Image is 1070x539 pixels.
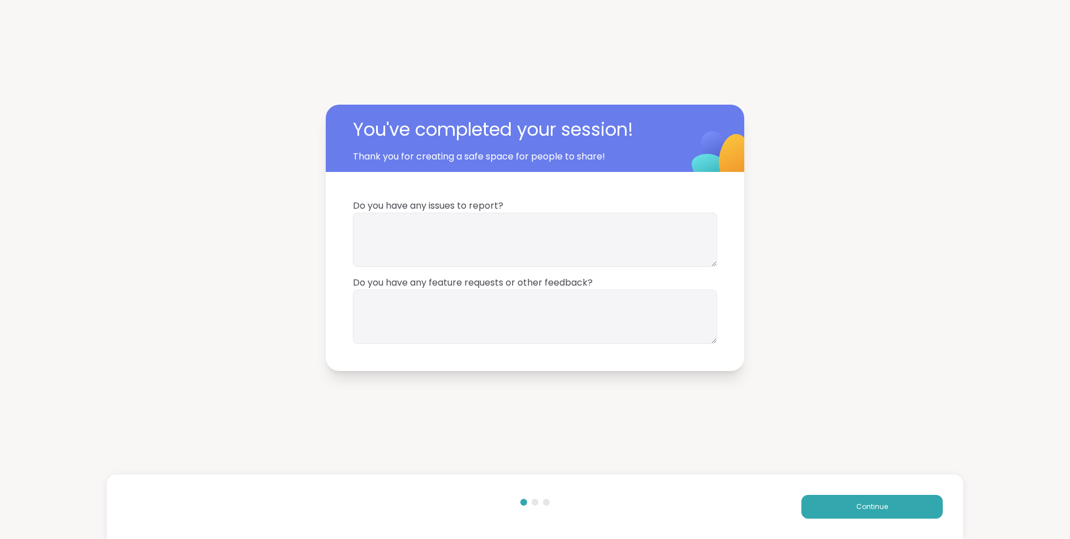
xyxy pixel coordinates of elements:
[353,150,664,163] span: Thank you for creating a safe space for people to share!
[353,276,717,290] span: Do you have any feature requests or other feedback?
[665,102,778,214] img: ShareWell Logomark
[353,116,681,143] span: You've completed your session!
[801,495,943,519] button: Continue
[353,199,717,213] span: Do you have any issues to report?
[856,502,888,512] span: Continue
